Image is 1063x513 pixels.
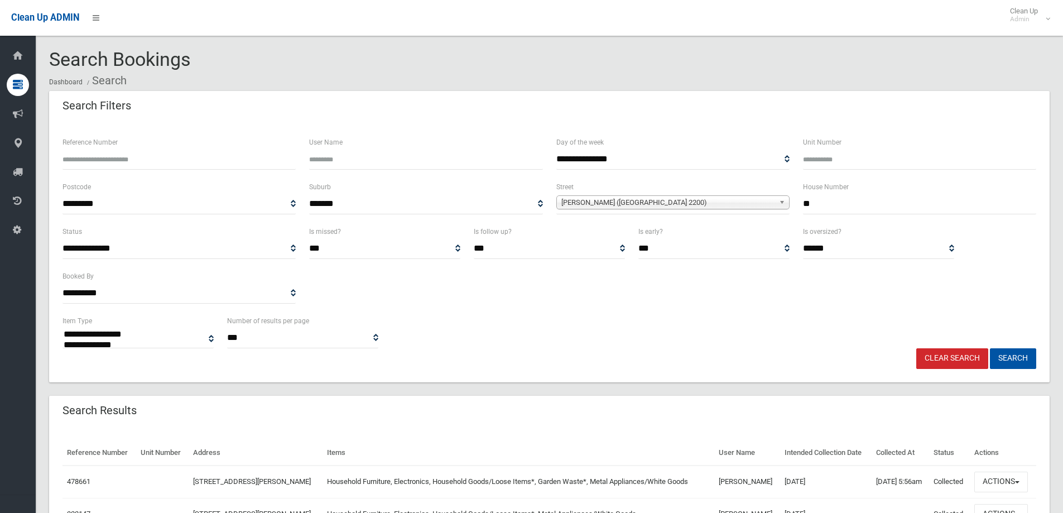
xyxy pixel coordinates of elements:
label: House Number [803,181,849,193]
span: Clean Up ADMIN [11,12,79,23]
td: [PERSON_NAME] [714,466,781,498]
td: [DATE] [780,466,871,498]
label: Status [62,226,82,238]
td: [DATE] 5:56am [872,466,930,498]
a: Dashboard [49,78,83,86]
td: Household Furniture, Electronics, Household Goods/Loose Items*, Garden Waste*, Metal Appliances/W... [323,466,714,498]
th: Actions [970,440,1036,466]
span: Search Bookings [49,48,191,70]
a: Clear Search [916,348,988,369]
th: User Name [714,440,781,466]
label: User Name [309,136,343,148]
label: Booked By [62,270,94,282]
a: [STREET_ADDRESS][PERSON_NAME] [193,477,311,486]
label: Day of the week [556,136,604,148]
th: Collected At [872,440,930,466]
label: Suburb [309,181,331,193]
th: Intended Collection Date [780,440,871,466]
a: 478661 [67,477,90,486]
label: Postcode [62,181,91,193]
button: Search [990,348,1036,369]
span: Clean Up [1004,7,1049,23]
header: Search Filters [49,95,145,117]
label: Reference Number [62,136,118,148]
th: Items [323,440,714,466]
li: Search [84,70,127,91]
button: Actions [974,472,1028,492]
label: Street [556,181,574,193]
label: Item Type [62,315,92,327]
label: Is oversized? [803,226,841,238]
small: Admin [1010,15,1038,23]
label: Is early? [638,226,663,238]
td: Collected [929,466,970,498]
label: Is missed? [309,226,341,238]
th: Address [189,440,323,466]
label: Unit Number [803,136,841,148]
label: Number of results per page [227,315,309,327]
th: Status [929,440,970,466]
label: Is follow up? [474,226,512,238]
th: Unit Number [136,440,188,466]
th: Reference Number [62,440,136,466]
header: Search Results [49,400,150,421]
span: [PERSON_NAME] ([GEOGRAPHIC_DATA] 2200) [561,196,775,209]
